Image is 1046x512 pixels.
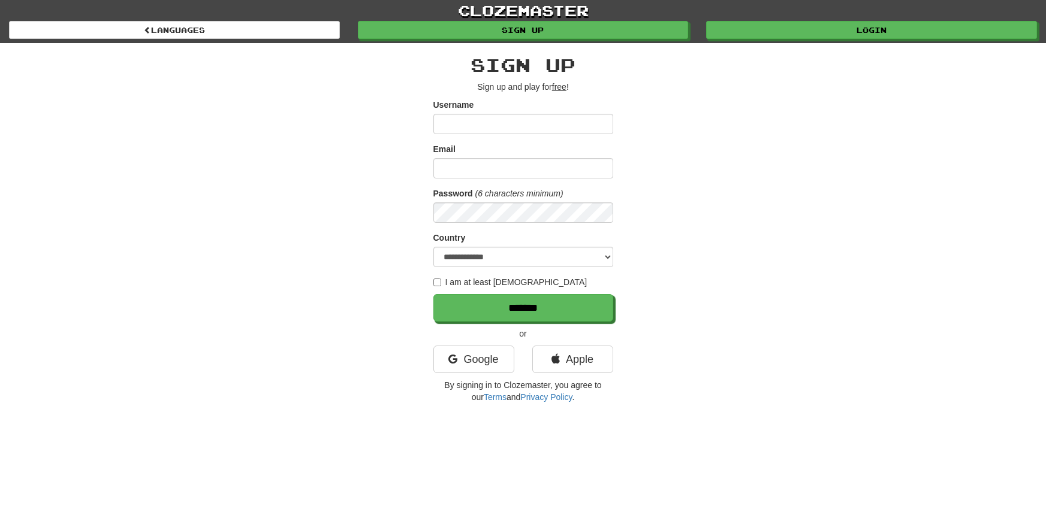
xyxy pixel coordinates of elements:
label: Password [433,187,473,199]
h2: Sign up [433,55,613,75]
p: Sign up and play for ! [433,81,613,93]
label: Username [433,99,474,111]
a: Google [433,346,514,373]
em: (6 characters minimum) [475,189,563,198]
p: or [433,328,613,340]
a: Languages [9,21,340,39]
p: By signing in to Clozemaster, you agree to our and . [433,379,613,403]
label: Country [433,232,466,244]
label: I am at least [DEMOGRAPHIC_DATA] [433,276,587,288]
a: Login [706,21,1037,39]
a: Terms [484,392,507,402]
u: free [552,82,566,92]
a: Sign up [358,21,689,39]
a: Apple [532,346,613,373]
label: Email [433,143,456,155]
a: Privacy Policy [520,392,572,402]
input: I am at least [DEMOGRAPHIC_DATA] [433,278,441,286]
